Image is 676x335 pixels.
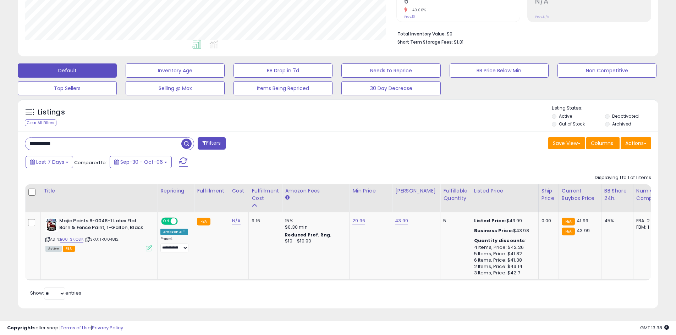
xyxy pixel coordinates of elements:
[562,228,575,235] small: FBA
[285,218,344,224] div: 15%
[474,237,525,244] b: Quantity discounts
[636,224,660,230] div: FBM: 1
[45,218,57,232] img: 51OBH64sdkL._SL40_.jpg
[59,218,145,233] b: Majic Paints 8-0048-1 Latex Flat Barn & Fence Paint, 1-Gallon, Black
[197,218,210,225] small: FBA
[233,81,332,95] button: Items Being Repriced
[7,324,33,331] strong: Copyright
[559,121,585,127] label: Out of Stock
[535,15,549,19] small: Prev: N/A
[18,63,117,78] button: Default
[636,218,660,224] div: FBA: 2
[285,195,289,201] small: Amazon Fees.
[38,107,65,117] h5: Listings
[474,257,533,263] div: 6 Items, Price: $41.38
[395,187,437,195] div: [PERSON_NAME]
[548,137,585,149] button: Save View
[110,156,172,168] button: Sep-30 - Oct-06
[341,81,440,95] button: 30 Day Decrease
[36,158,64,166] span: Last 7 Days
[30,290,81,296] span: Show: entries
[454,39,463,45] span: $1.31
[60,236,83,242] a: B00TSK1OSK
[542,218,553,224] div: 0.00
[126,81,225,95] button: Selling @ Max
[474,263,533,270] div: 2 Items, Price: $43.14
[443,218,465,224] div: 5
[562,218,575,225] small: FBA
[197,187,226,195] div: Fulfillment
[252,218,276,224] div: 9.16
[160,236,188,252] div: Preset:
[604,187,630,202] div: BB Share 24h.
[120,158,163,166] span: Sep-30 - Oct-06
[232,187,246,195] div: Cost
[7,325,123,331] div: seller snap | |
[474,218,533,224] div: $43.99
[612,121,631,127] label: Archived
[577,217,588,224] span: 41.99
[395,217,408,224] a: 43.99
[92,324,123,331] a: Privacy Policy
[443,187,468,202] div: Fulfillable Quantity
[74,159,107,166] span: Compared to:
[474,238,533,244] div: :
[285,187,346,195] div: Amazon Fees
[559,113,572,119] label: Active
[177,218,188,224] span: OFF
[474,187,535,195] div: Listed Price
[474,244,533,251] div: 4 Items, Price: $42.26
[352,187,389,195] div: Min Price
[474,251,533,257] div: 5 Items, Price: $41.82
[285,238,344,244] div: $10 - $10.90
[562,187,598,202] div: Current Buybox Price
[640,324,669,331] span: 2025-10-14 13:38 GMT
[61,324,91,331] a: Terms of Use
[450,63,549,78] button: BB Price Below Min
[26,156,73,168] button: Last 7 Days
[285,232,331,238] b: Reduced Prof. Rng.
[18,81,117,95] button: Top Sellers
[162,218,171,224] span: ON
[552,105,658,112] p: Listing States:
[586,137,620,149] button: Columns
[44,187,154,195] div: Title
[45,218,152,251] div: ASIN:
[126,63,225,78] button: Inventory Age
[352,217,365,224] a: 29.96
[577,227,590,234] span: 43.99
[542,187,556,202] div: Ship Price
[397,31,446,37] b: Total Inventory Value:
[474,217,506,224] b: Listed Price:
[604,218,628,224] div: 45%
[474,228,533,234] div: $43.98
[198,137,225,150] button: Filters
[397,39,453,45] b: Short Term Storage Fees:
[25,119,56,126] div: Clear All Filters
[474,270,533,276] div: 3 Items, Price: $42.7
[397,29,646,38] li: $0
[285,224,344,230] div: $0.30 min
[160,229,188,235] div: Amazon AI *
[233,63,332,78] button: BB Drop in 7d
[63,246,75,252] span: FBA
[591,140,613,147] span: Columns
[341,63,440,78] button: Needs to Reprice
[45,246,62,252] span: All listings currently available for purchase on Amazon
[407,7,426,13] small: -40.00%
[636,187,662,202] div: Num of Comp.
[160,187,191,195] div: Repricing
[595,174,651,181] div: Displaying 1 to 1 of 1 items
[612,113,639,119] label: Deactivated
[621,137,651,149] button: Actions
[474,227,513,234] b: Business Price:
[404,15,415,19] small: Prev: 10
[557,63,656,78] button: Non Competitive
[84,236,119,242] span: | SKU: TRU04812
[232,217,241,224] a: N/A
[252,187,279,202] div: Fulfillment Cost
